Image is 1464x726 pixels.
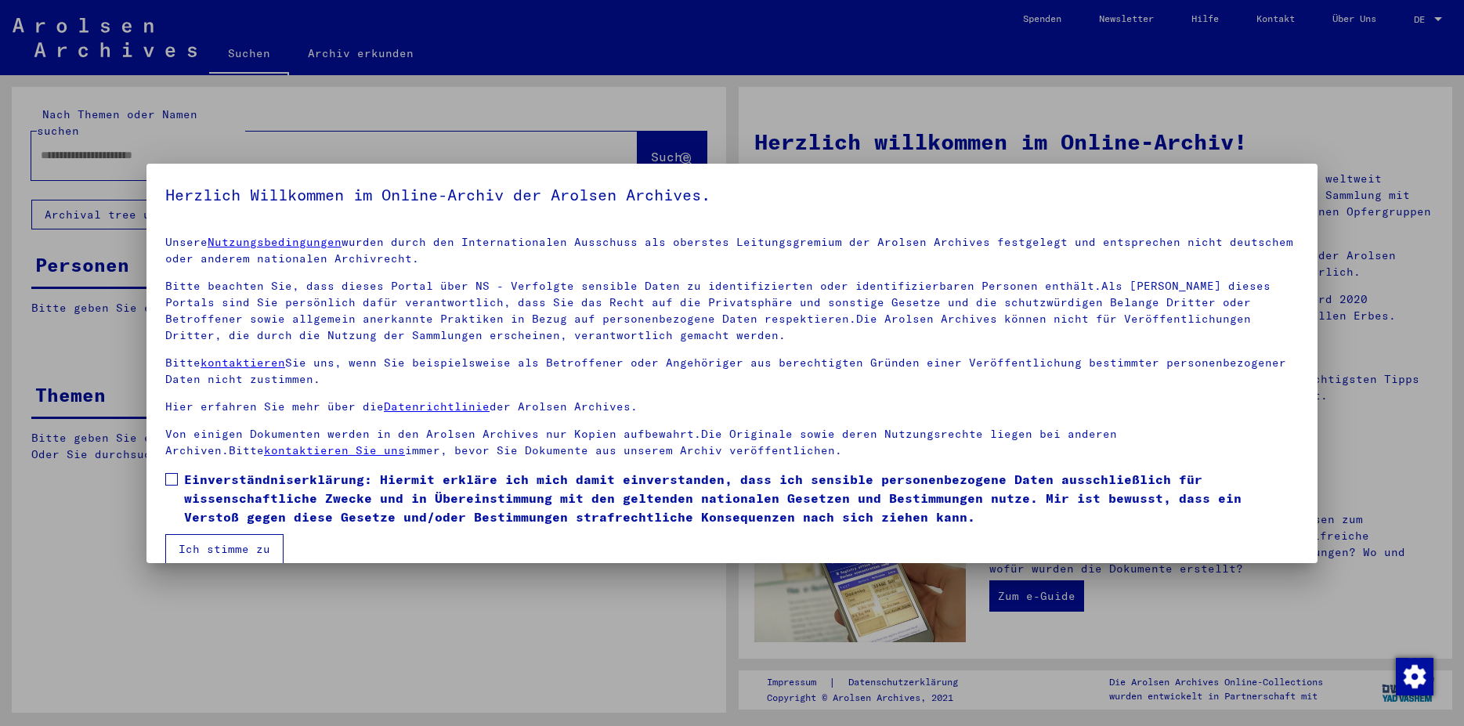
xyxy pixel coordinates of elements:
[165,234,1299,267] p: Unsere wurden durch den Internationalen Ausschuss als oberstes Leitungsgremium der Arolsen Archiv...
[165,278,1299,344] p: Bitte beachten Sie, dass dieses Portal über NS - Verfolgte sensible Daten zu identifizierten oder...
[201,356,285,370] a: kontaktieren
[184,470,1299,526] span: Einverständniserklärung: Hiermit erkläre ich mich damit einverstanden, dass ich sensible personen...
[264,443,405,457] a: kontaktieren Sie uns
[165,182,1299,208] h5: Herzlich Willkommen im Online-Archiv der Arolsen Archives.
[165,426,1299,459] p: Von einigen Dokumenten werden in den Arolsen Archives nur Kopien aufbewahrt.Die Originale sowie d...
[165,355,1299,388] p: Bitte Sie uns, wenn Sie beispielsweise als Betroffener oder Angehöriger aus berechtigten Gründen ...
[165,399,1299,415] p: Hier erfahren Sie mehr über die der Arolsen Archives.
[1396,658,1433,695] img: Zustimmung ändern
[208,235,342,249] a: Nutzungsbedingungen
[165,534,284,564] button: Ich stimme zu
[384,399,490,414] a: Datenrichtlinie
